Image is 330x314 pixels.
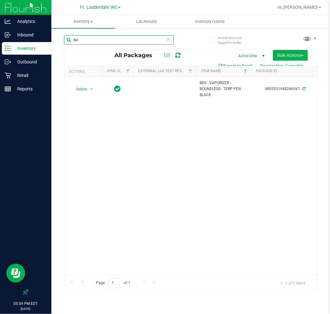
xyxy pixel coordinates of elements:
label: Pin the sidebar to full width on large screens [23,289,29,295]
span: Hi, [PERSON_NAME]! [277,5,318,10]
p: Retail [11,72,49,79]
inline-svg: Retail [5,72,11,78]
span: Include items not tagged for facility [218,35,249,45]
inline-svg: Inbound [5,32,11,38]
div: Actions [69,69,99,74]
p: Analytics [11,18,49,25]
button: Receive Non-Cannabis [256,61,308,71]
a: Filter [309,66,320,77]
span: Page of 1 [91,278,136,288]
iframe: Resource center [6,264,25,283]
p: Inbound [11,31,49,39]
p: Inventory [11,45,49,52]
inline-svg: Analytics [5,18,11,24]
a: Inventory [51,15,115,28]
p: 05:59 PM EDT [3,301,49,306]
input: 1 [109,278,120,288]
span: Clear [166,35,170,43]
div: 9805531948246047 [250,86,321,92]
a: Filter [123,66,133,77]
input: Search Package ID, Item Name, SKU, Lot or Part Number... [64,35,174,45]
span: Inventory [51,19,115,24]
p: Reports [11,85,49,93]
a: External Lab Test Result [138,69,187,73]
span: All Packages [114,52,159,59]
button: Export to Excel [214,61,256,71]
span: BDS - VAPORIZER - BOUNDLESS - TERP PEN - BLACK [200,80,247,98]
button: Bulk Actions [273,50,308,61]
a: Item Name [201,69,221,73]
span: Ft. Lauderdale WC [80,5,118,10]
inline-svg: Reports [5,86,11,92]
a: Filter [186,66,196,77]
p: [DATE] [3,306,49,311]
a: Inventory Counts [178,15,242,28]
a: Sync Status [107,69,131,73]
p: Outbound [11,58,49,66]
a: Lab Results [115,15,179,28]
inline-svg: Inventory [5,45,11,51]
span: 1 - 1 of 1 items [275,278,310,288]
span: select [88,85,96,94]
span: Bulk Actions [277,53,304,58]
span: Sync from Compliance System [301,87,306,91]
span: Inventory Counts [187,19,233,24]
span: Lab Results [128,19,165,24]
span: Action [71,85,87,94]
a: Filter [240,66,251,77]
a: Package ID [256,69,277,73]
span: In Sync [114,84,121,93]
inline-svg: Outbound [5,59,11,65]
